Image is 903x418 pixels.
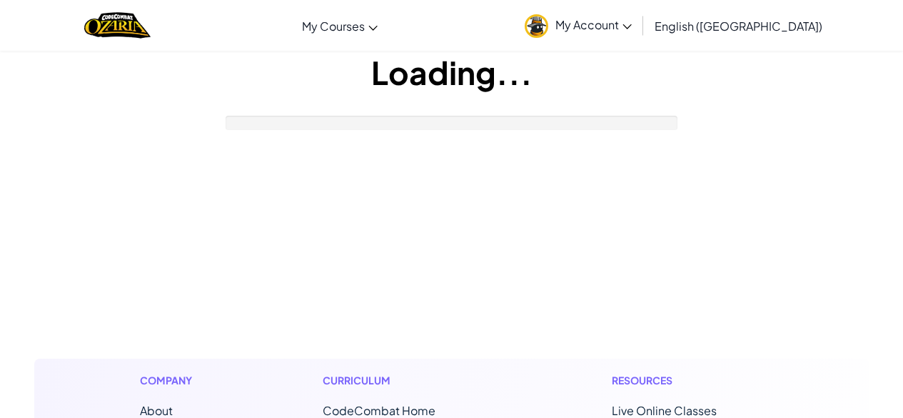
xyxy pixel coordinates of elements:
[140,373,206,388] h1: Company
[302,19,365,34] span: My Courses
[84,11,151,40] a: Ozaria by CodeCombat logo
[140,403,173,418] a: About
[647,6,829,45] a: English ([GEOGRAPHIC_DATA])
[518,3,639,48] a: My Account
[612,373,764,388] h1: Resources
[555,17,632,32] span: My Account
[323,373,495,388] h1: Curriculum
[84,11,151,40] img: Home
[525,14,548,38] img: avatar
[612,403,717,418] a: Live Online Classes
[295,6,385,45] a: My Courses
[655,19,822,34] span: English ([GEOGRAPHIC_DATA])
[323,403,435,418] span: CodeCombat Home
